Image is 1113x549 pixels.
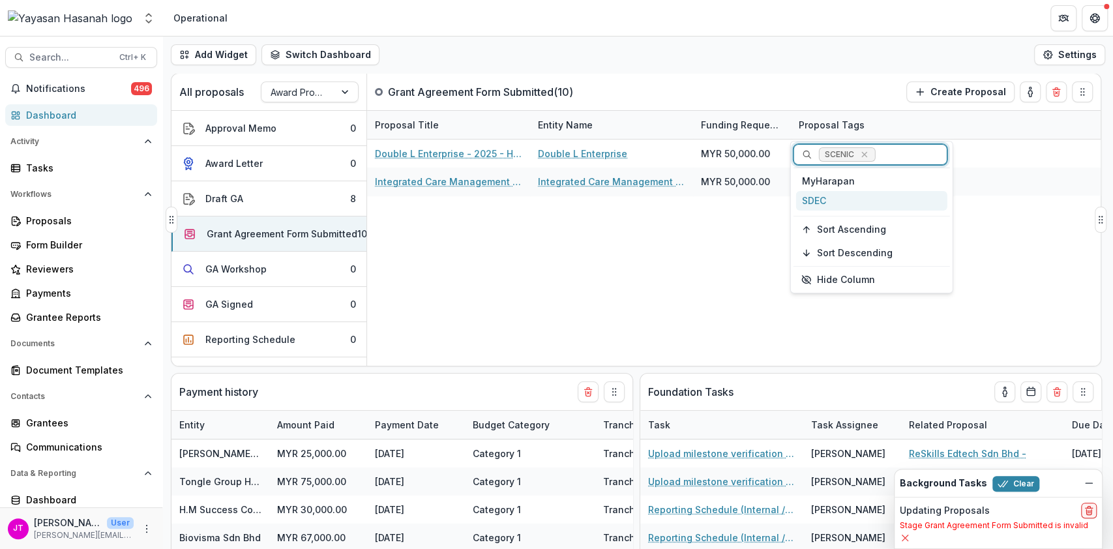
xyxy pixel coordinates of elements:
div: GA Signed [205,297,253,311]
div: Task [640,418,678,432]
div: [DATE] [367,439,465,467]
a: Tasks [5,157,157,179]
div: Funding Requested [693,111,791,139]
button: Clear [992,476,1039,492]
div: Proposal Tags [791,111,954,139]
div: Related Proposal [901,411,1064,439]
div: 8 [350,192,356,205]
button: Notifications496 [5,78,157,99]
button: Get Help [1082,5,1108,31]
nav: breadcrumb [168,8,233,27]
a: Reporting Schedule (Internal / External) [648,531,795,544]
p: Payment history [179,384,258,400]
span: Sort Ascending [817,224,886,235]
div: Dashboard [26,493,147,507]
div: Tranche [595,411,693,439]
div: Task Assignee [803,418,886,432]
div: [PERSON_NAME] [811,475,885,488]
a: Grantee Reports [5,306,157,328]
div: Payment Date [367,411,465,439]
div: Amount Paid [269,418,342,432]
a: ReSkills Edtech Sdn Bhd - [909,447,1026,460]
button: Hide Column [794,269,950,290]
div: Category 1 [473,503,521,516]
div: SDEC [796,191,947,211]
button: Sort Descending [794,243,950,263]
div: Funding Requested [693,118,791,132]
button: Delete card [1046,381,1067,402]
a: Reviewers [5,258,157,280]
div: Payments [26,286,147,300]
button: Add Widget [171,44,256,65]
div: Tranche 1 [603,447,647,460]
p: [PERSON_NAME] [34,516,102,529]
a: H.M Success Company [179,504,284,515]
div: MYR 50,000.00 [701,175,770,188]
span: Activity [10,137,139,146]
div: Proposal Title [367,111,530,139]
div: 0 [350,333,356,346]
h2: Background Tasks [900,478,987,489]
div: [DATE] [367,496,465,524]
a: Grantees [5,412,157,434]
div: [PERSON_NAME] [811,531,885,544]
div: [PERSON_NAME] [811,447,885,460]
a: Form Builder [5,234,157,256]
div: Tranche [595,418,649,432]
div: Entity Name [530,111,693,139]
p: Stage Grant Agreement Form Submitted is invalid [900,520,1097,531]
button: Calendar [1020,381,1041,402]
div: 10 [357,227,367,241]
div: Budget Category [465,411,595,439]
h2: Updating Proposals [900,505,990,516]
span: Search... [29,52,111,63]
a: Proposals [5,210,157,231]
button: Draft GA8 [171,181,366,216]
button: Grant Agreement Form Submitted10 [171,216,366,252]
div: Entity [171,418,213,432]
div: Related Proposal [901,418,995,432]
div: Task Assignee [803,411,901,439]
a: [PERSON_NAME] Counseling and Consultancy (WENDI) [179,448,428,459]
button: Open Documents [5,333,157,354]
div: 0 [350,121,356,135]
div: Entity Name [530,118,601,132]
p: Grant Agreement Form Submitted ( 10 ) [388,84,573,100]
button: Create Proposal [906,82,1015,102]
div: Proposal Title [367,118,447,132]
a: Dashboard [5,104,157,126]
button: Open Data & Reporting [5,463,157,484]
div: Form Builder [26,238,147,252]
a: Communications [5,436,157,458]
span: Data & Reporting [10,469,139,478]
button: Sort Ascending [794,219,950,240]
a: Integrated Care Management Sdn Bhd - 2025 - HSEF2025 - SCENIC [375,175,522,188]
button: Switch Dashboard [261,44,379,65]
div: Category 1 [473,447,521,460]
button: Reporting Schedule0 [171,322,366,357]
div: Entity [171,411,269,439]
div: 0 [350,297,356,311]
div: MyHarapan [796,171,947,191]
div: Operational [173,11,228,25]
div: MYR 25,000.00 [269,439,367,467]
a: Integrated Care Management Sdn Bhd [538,175,685,188]
div: Dashboard [26,108,147,122]
span: Workflows [10,190,139,199]
div: 0 [350,156,356,170]
p: [PERSON_NAME][EMAIL_ADDRESS][DOMAIN_NAME] [34,529,134,541]
p: All proposals [179,84,244,100]
p: User [107,517,134,529]
button: toggle-assigned-to-me [994,381,1015,402]
div: Amount Paid [269,411,367,439]
button: Open Workflows [5,184,157,205]
div: Tasks [26,161,147,175]
div: Grant Agreement Form Submitted [207,227,357,241]
button: Delete card [1046,82,1067,102]
button: toggle-assigned-to-me [1020,82,1041,102]
div: Task [640,411,803,439]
